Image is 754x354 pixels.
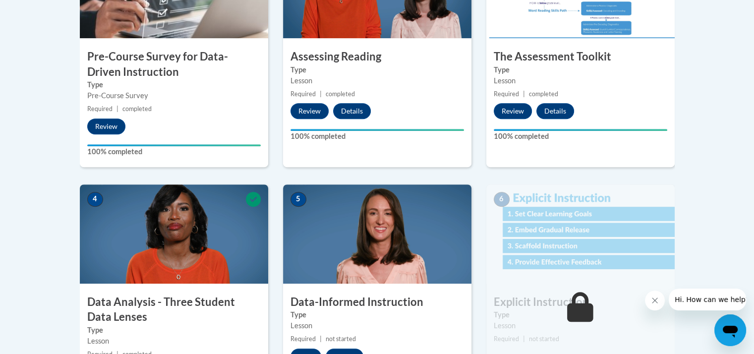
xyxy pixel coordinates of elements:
[290,131,464,142] label: 100% completed
[80,184,268,284] img: Course Image
[87,146,261,157] label: 100% completed
[87,144,261,146] div: Your progress
[326,335,356,343] span: not started
[87,118,125,134] button: Review
[290,320,464,331] div: Lesson
[320,90,322,98] span: |
[523,335,525,343] span: |
[494,103,532,119] button: Review
[290,192,306,207] span: 5
[290,335,316,343] span: Required
[290,309,464,320] label: Type
[283,49,471,64] h3: Assessing Reading
[283,184,471,284] img: Course Image
[645,291,665,310] iframe: Close message
[494,192,510,207] span: 6
[486,184,675,284] img: Course Image
[87,105,113,113] span: Required
[486,49,675,64] h3: The Assessment Toolkit
[523,90,525,98] span: |
[494,129,667,131] div: Your progress
[290,75,464,86] div: Lesson
[87,192,103,207] span: 4
[494,309,667,320] label: Type
[116,105,118,113] span: |
[494,131,667,142] label: 100% completed
[714,314,746,346] iframe: Button to launch messaging window
[529,335,559,343] span: not started
[87,325,261,336] label: Type
[87,336,261,347] div: Lesson
[333,103,371,119] button: Details
[536,103,574,119] button: Details
[326,90,355,98] span: completed
[486,295,675,310] h3: Explicit Instruction
[80,49,268,80] h3: Pre-Course Survey for Data-Driven Instruction
[494,320,667,331] div: Lesson
[87,90,261,101] div: Pre-Course Survey
[320,335,322,343] span: |
[494,90,519,98] span: Required
[290,64,464,75] label: Type
[80,295,268,325] h3: Data Analysis - Three Student Data Lenses
[283,295,471,310] h3: Data-Informed Instruction
[290,129,464,131] div: Your progress
[290,90,316,98] span: Required
[669,289,746,310] iframe: Message from company
[494,64,667,75] label: Type
[6,7,80,15] span: Hi. How can we help?
[87,79,261,90] label: Type
[494,75,667,86] div: Lesson
[494,335,519,343] span: Required
[122,105,152,113] span: completed
[290,103,329,119] button: Review
[529,90,558,98] span: completed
